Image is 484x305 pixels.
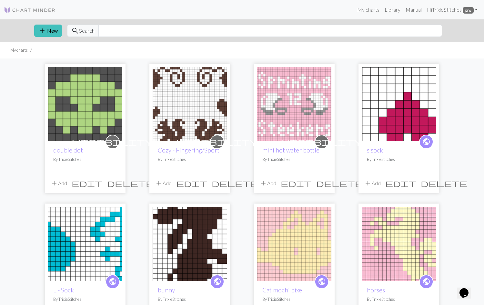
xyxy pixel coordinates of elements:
[72,137,153,147] span: visibility
[362,67,436,141] img: s sock
[158,146,219,154] a: Cozy - Fingering/Sport
[257,67,331,141] img: mini hot water bottle
[177,135,257,148] i: private
[176,179,207,187] i: Edit
[355,3,382,16] a: My charts
[176,179,207,188] span: edit
[278,177,314,189] button: Edit
[257,177,278,189] button: Add
[34,25,62,37] button: New
[316,179,363,188] span: delete
[158,156,222,163] p: By TrixieStitches
[257,240,331,246] a: Cat mochi pixel
[38,26,46,35] span: add
[318,277,326,287] span: public
[421,179,467,188] span: delete
[364,179,372,188] span: add
[457,279,478,299] iframe: chat widget
[257,100,331,106] a: mini hot water bottle
[4,6,55,14] img: Logo
[424,3,480,16] a: HiTrixieStitches pro
[281,179,312,187] i: Edit
[105,177,156,189] button: Delete
[422,135,430,148] i: public
[48,100,122,106] a: double dot
[48,207,122,281] img: L - Sock
[383,177,418,189] button: Edit
[209,177,260,189] button: Delete
[259,179,267,188] span: add
[262,296,326,302] p: By TrixieStitches
[53,286,74,294] a: L - Sock
[403,3,424,16] a: Manual
[79,27,95,35] span: Search
[262,146,319,154] a: mini hot water bottle
[153,67,227,141] img: Cozy - Fingering/Sport
[367,296,431,302] p: By TrixieStitches
[72,135,153,148] i: private
[107,179,154,188] span: delete
[463,7,474,14] span: pro
[362,100,436,106] a: s sock
[212,179,258,188] span: delete
[53,146,83,154] a: double dot
[177,137,257,147] span: visibility
[10,47,28,53] li: My charts
[174,177,209,189] button: Edit
[53,156,117,163] p: By TrixieStitches
[71,26,79,35] span: search
[106,275,120,289] a: public
[210,275,224,289] a: public
[362,177,383,189] button: Add
[213,277,221,287] span: public
[422,277,430,287] span: public
[382,3,403,16] a: Library
[418,177,469,189] button: Delete
[69,177,105,189] button: Edit
[367,146,383,154] a: s sock
[48,240,122,246] a: L - Sock
[155,179,163,188] span: add
[153,207,227,281] img: bunny
[153,240,227,246] a: bunny
[213,275,221,288] i: public
[281,135,362,148] i: private
[422,137,430,147] span: public
[158,286,175,294] a: bunny
[109,277,117,287] span: public
[362,240,436,246] a: horses
[50,179,58,188] span: add
[362,207,436,281] img: horses
[262,156,326,163] p: By TrixieStitches
[367,286,385,294] a: horses
[422,275,430,288] i: public
[281,179,312,188] span: edit
[318,275,326,288] i: public
[72,179,103,188] span: edit
[281,137,362,147] span: visibility
[53,296,117,302] p: By TrixieStitches
[419,135,433,149] a: public
[419,275,433,289] a: public
[257,207,331,281] img: Cat mochi pixel
[48,177,69,189] button: Add
[367,156,431,163] p: By TrixieStitches
[315,275,329,289] a: public
[153,100,227,106] a: Cozy - Fingering/Sport
[48,67,122,141] img: double dot
[385,179,416,187] i: Edit
[109,275,117,288] i: public
[385,179,416,188] span: edit
[72,179,103,187] i: Edit
[262,286,304,294] a: Cat mochi pixel
[153,177,174,189] button: Add
[314,177,365,189] button: Delete
[158,296,222,302] p: By TrixieStitches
